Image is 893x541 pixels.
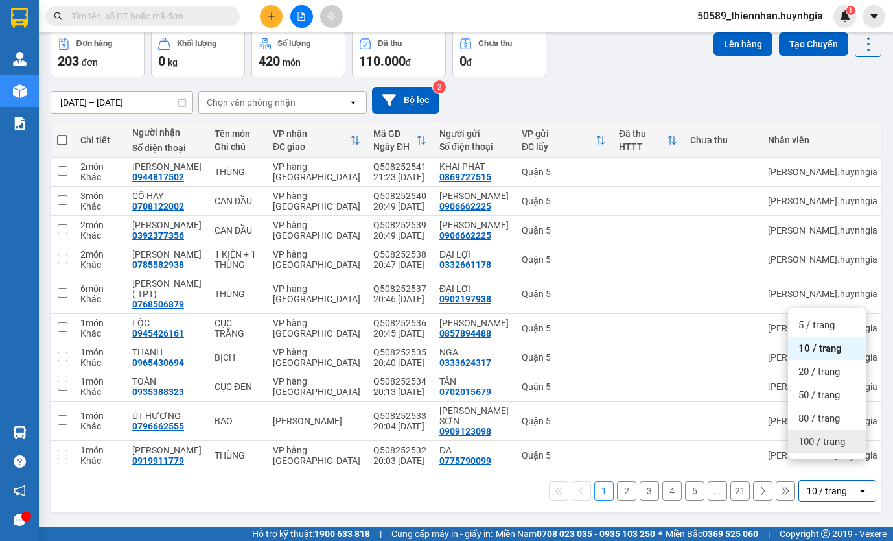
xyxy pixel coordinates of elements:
[439,259,491,270] div: 0332661178
[459,53,467,69] span: 0
[80,445,119,455] div: 1 món
[54,12,63,21] span: search
[132,201,184,211] div: 0708122002
[496,527,655,541] span: Miền Nam
[373,357,426,368] div: 20:40 [DATE]
[522,196,606,206] div: Quận 5
[768,167,877,177] div: nguyen.huynhgia
[207,96,296,109] div: Chọn văn phòng nhận
[373,411,426,421] div: Q508252533
[798,342,842,355] span: 10 / trang
[839,10,851,22] img: icon-new-feature
[685,481,704,501] button: 5
[798,389,840,402] span: 50 / trang
[132,299,184,309] div: 0768506879
[848,6,853,15] span: 1
[619,141,667,152] div: HTTT
[215,196,260,206] div: CAN DẦU
[273,141,350,152] div: ĐC giao
[251,30,345,77] button: Số lượng420món
[522,450,606,461] div: Quận 5
[779,32,848,56] button: Tạo Chuyến
[132,328,184,339] div: 0945426161
[132,249,202,259] div: PHƯỚC TÂM
[768,323,877,333] div: nguyen.huynhgia
[80,347,119,357] div: 1 món
[215,416,260,426] div: BAO
[80,376,119,387] div: 1 món
[260,5,283,28] button: plus
[373,230,426,241] div: 20:49 [DATE]
[132,376,202,387] div: TOÀN
[373,220,426,230] div: Q508252539
[132,172,184,182] div: 0944817502
[273,318,360,339] div: VP hàng [GEOGRAPHIC_DATA]
[80,259,119,270] div: Khác
[857,486,868,496] svg: open
[76,39,112,48] div: Đơn hàng
[798,412,840,425] span: 80 / trang
[439,162,509,172] div: KHAI PHÁT
[522,289,606,299] div: Quận 5
[439,387,491,397] div: 0702015679
[283,57,301,67] span: món
[662,481,682,501] button: 4
[273,191,360,211] div: VP hàng [GEOGRAPHIC_DATA]
[619,128,667,139] div: Đã thu
[80,162,119,172] div: 2 món
[367,123,433,158] th: Toggle SortBy
[821,529,830,538] span: copyright
[768,527,770,541] span: |
[439,376,509,387] div: TÂN
[373,141,416,152] div: Ngày ĐH
[373,191,426,201] div: Q508252540
[168,57,178,67] span: kg
[373,445,426,455] div: Q508252532
[80,421,119,431] div: Khác
[439,283,509,294] div: ĐẠI LỢI
[13,426,27,439] img: warehouse-icon
[439,128,509,139] div: Người gửi
[768,225,877,235] div: nguyen.huynhgia
[71,9,224,23] input: Tìm tên, số ĐT hoặc mã đơn
[327,12,336,21] span: aim
[132,411,202,421] div: ÚT HƯƠNG
[406,57,411,67] span: đ
[391,527,493,541] span: Cung cấp máy in - giấy in:
[132,421,184,431] div: 0796662555
[259,53,280,69] span: 420
[273,283,360,304] div: VP hàng [GEOGRAPHIC_DATA]
[522,352,606,363] div: Quận 5
[273,249,360,270] div: VP hàng [GEOGRAPHIC_DATA]
[215,289,260,299] div: THÙNG
[80,220,119,230] div: 2 món
[372,87,439,114] button: Bộ lọc
[80,411,119,421] div: 1 món
[252,527,370,541] span: Hỗ trợ kỹ thuật:
[439,405,509,426] div: THỦY SƠN
[594,481,614,501] button: 1
[439,357,491,368] div: 0333624317
[537,529,655,539] strong: 0708 023 035 - 0935 103 250
[359,53,406,69] span: 110.000
[612,123,684,158] th: Toggle SortBy
[80,283,119,294] div: 6 món
[273,220,360,241] div: VP hàng [GEOGRAPHIC_DATA]
[522,254,606,265] div: Quận 5
[80,249,119,259] div: 2 món
[132,162,202,172] div: VINH QUANG
[215,249,260,270] div: 1 KIỆN + 1 THÙNG
[522,323,606,333] div: Quận 5
[439,249,509,259] div: ĐẠI LỢI
[132,259,184,270] div: 0785582938
[11,8,28,28] img: logo-vxr
[807,485,847,498] div: 10 / trang
[373,294,426,304] div: 20:46 [DATE]
[215,450,260,461] div: THÙNG
[798,365,840,378] span: 20 / trang
[768,352,877,363] div: nguyen.huynhgia
[51,30,145,77] button: Đơn hàng203đơn
[522,128,596,139] div: VP gửi
[373,376,426,387] div: Q508252534
[177,39,216,48] div: Khối lượng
